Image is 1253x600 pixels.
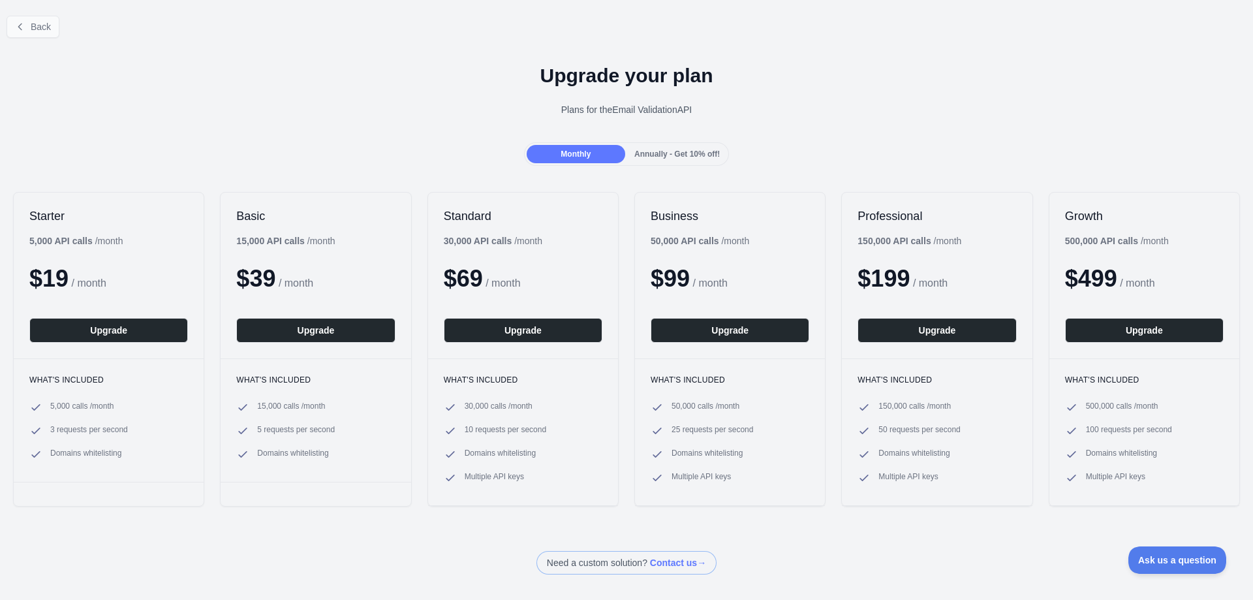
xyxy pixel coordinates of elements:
iframe: Toggle Customer Support [1128,546,1227,574]
div: / month [444,234,542,247]
div: / month [651,234,749,247]
b: 50,000 API calls [651,236,719,246]
span: $ 99 [651,265,690,292]
b: 150,000 API calls [858,236,931,246]
span: $ 199 [858,265,910,292]
h2: Standard [444,208,602,224]
h2: Business [651,208,809,224]
h2: Professional [858,208,1016,224]
div: / month [858,234,961,247]
b: 30,000 API calls [444,236,512,246]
